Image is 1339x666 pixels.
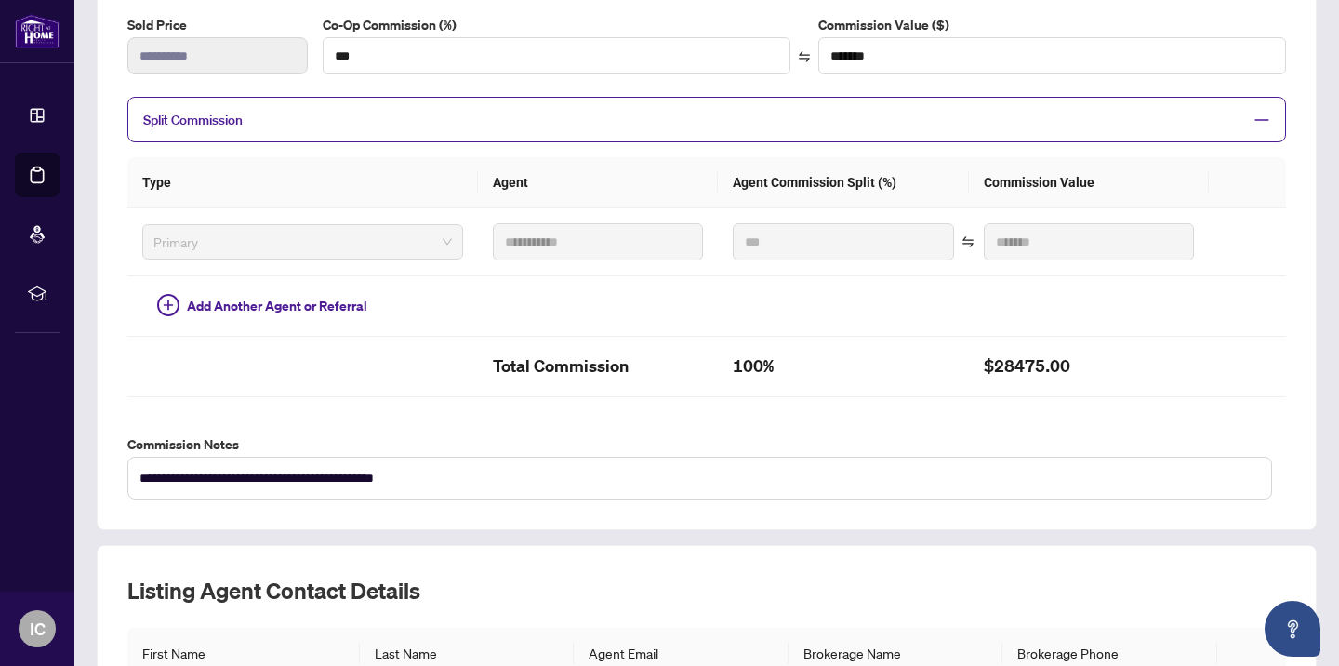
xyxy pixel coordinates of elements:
[984,352,1194,381] h2: $28475.00
[127,434,1286,455] label: Commission Notes
[143,112,243,128] span: Split Commission
[127,97,1286,142] div: Split Commission
[127,576,1286,606] h2: Listing Agent Contact Details
[798,50,811,63] span: swap
[157,294,179,316] span: plus-circle
[142,291,382,321] button: Add Another Agent or Referral
[15,14,60,48] img: logo
[733,352,955,381] h2: 100%
[969,157,1209,208] th: Commission Value
[1265,601,1320,657] button: Open asap
[961,235,974,248] span: swap
[30,616,46,642] span: IC
[323,15,790,35] label: Co-Op Commission (%)
[187,296,367,316] span: Add Another Agent or Referral
[718,157,970,208] th: Agent Commission Split (%)
[818,15,1286,35] label: Commission Value ($)
[478,157,718,208] th: Agent
[1253,112,1270,128] span: minus
[153,228,452,256] span: Primary
[127,15,308,35] label: Sold Price
[127,157,478,208] th: Type
[493,352,703,381] h2: Total Commission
